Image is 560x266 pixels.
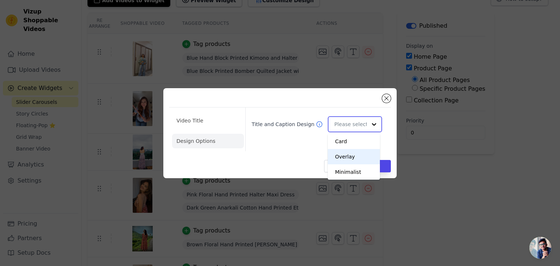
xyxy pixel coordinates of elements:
li: Design Options [172,134,244,148]
button: Close modal [382,94,391,103]
li: Video Title [172,113,244,128]
button: Cancel [324,160,349,172]
div: Minimalist [328,164,380,180]
input: Please select [334,117,367,132]
div: Overlay [328,149,380,164]
label: Title and Caption Design [252,121,316,128]
div: Open chat [529,237,551,259]
div: Card [328,134,380,149]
